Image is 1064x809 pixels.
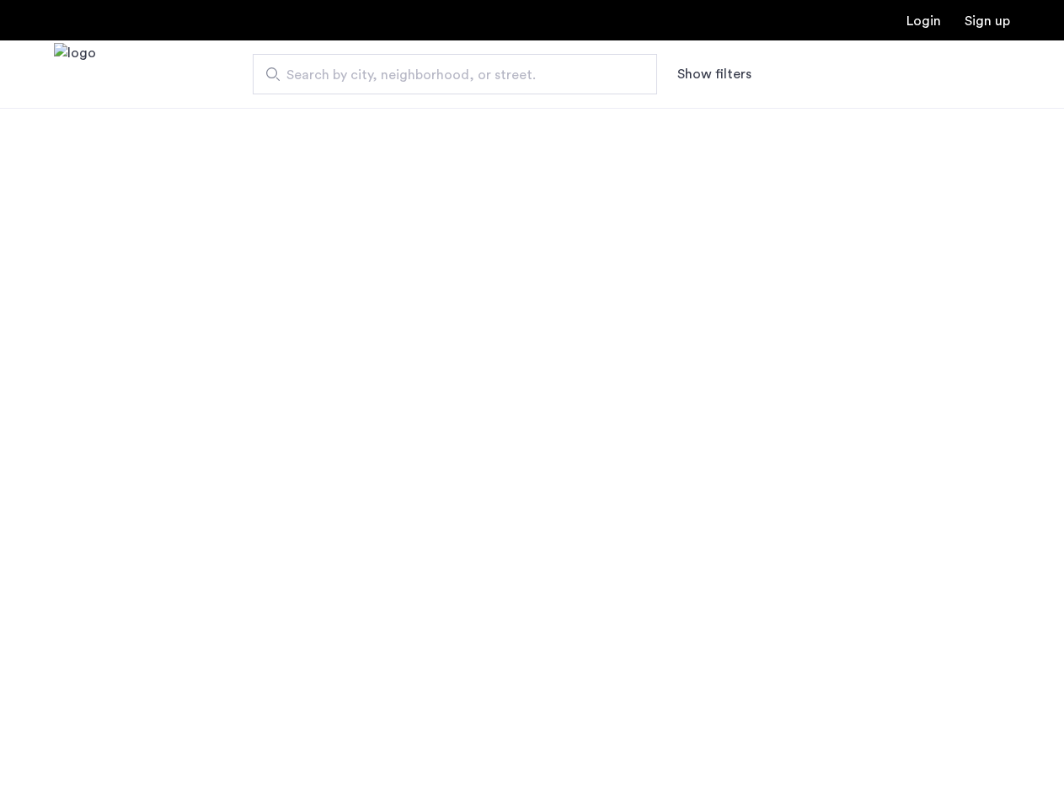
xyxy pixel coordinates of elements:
[54,43,96,106] a: Cazamio Logo
[54,43,96,106] img: logo
[965,14,1010,28] a: Registration
[286,65,610,85] span: Search by city, neighborhood, or street.
[906,14,941,28] a: Login
[677,64,751,84] button: Show or hide filters
[253,54,657,94] input: Apartment Search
